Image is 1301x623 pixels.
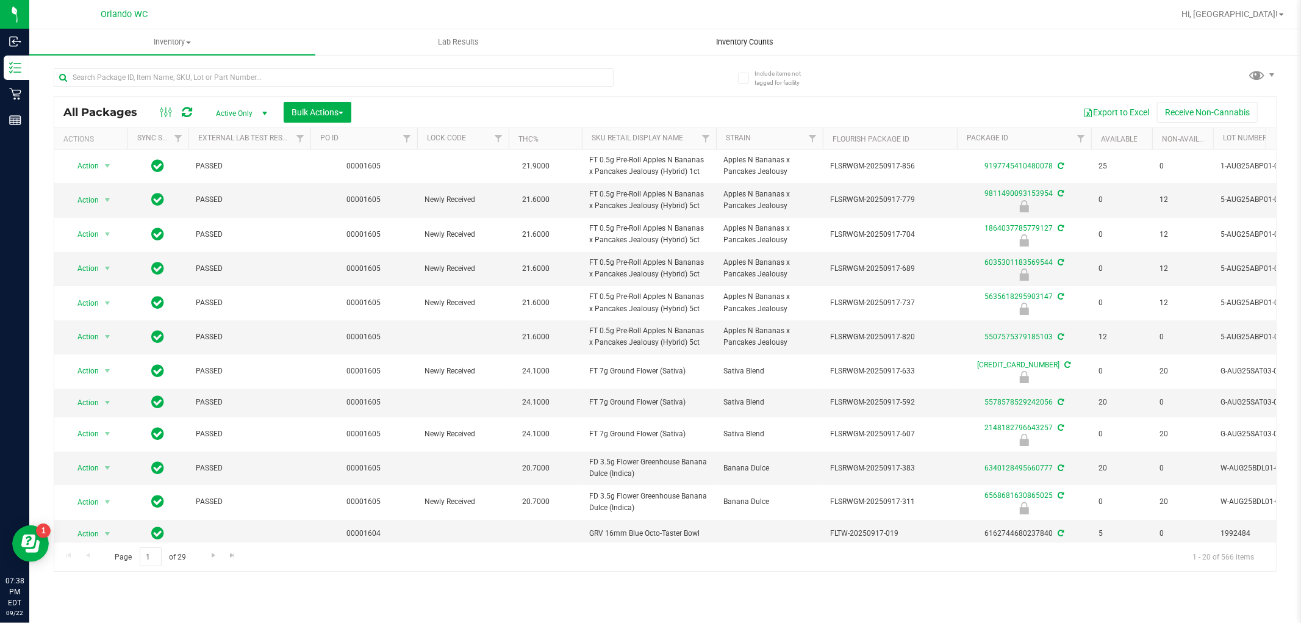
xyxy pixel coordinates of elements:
[1220,428,1297,440] span: G-AUG25SAT03-0911
[589,257,709,280] span: FT 0.5g Pre-Roll Apples N Bananas x Pancakes Jealousy (Hybrid) 5ct
[347,398,381,406] a: 00001605
[1056,529,1064,538] span: Sync from Compliance System
[152,362,165,380] span: In Sync
[425,496,501,508] span: Newly Received
[589,325,709,348] span: FT 0.5g Pre-Roll Apples N Bananas x Pancakes Jealousy (Hybrid) 5ct
[425,366,501,377] span: Newly Received
[290,128,310,149] a: Filter
[830,397,950,408] span: FLSRWGM-20250917-592
[66,295,99,312] span: Action
[830,160,950,172] span: FLSRWGM-20250917-856
[66,525,99,542] span: Action
[196,463,303,474] span: PASSED
[425,297,501,309] span: Newly Received
[1159,463,1206,474] span: 0
[104,547,196,566] span: Page of 29
[1159,160,1206,172] span: 0
[955,303,1093,315] div: Newly Received
[984,224,1053,232] a: 1864037785779127
[1099,263,1145,275] span: 0
[1220,397,1297,408] span: G-AUG25SAT03-0911
[100,394,115,411] span: select
[1056,423,1064,432] span: Sync from Compliance System
[1101,135,1138,143] a: Available
[1159,331,1206,343] span: 0
[196,194,303,206] span: PASSED
[347,430,381,438] a: 00001605
[518,135,539,143] a: THC%
[723,223,815,246] span: Apples N Bananas x Pancakes Jealousy
[1056,464,1064,472] span: Sync from Compliance System
[830,297,950,309] span: FLSRWGM-20250917-737
[723,257,815,280] span: Apples N Bananas x Pancakes Jealousy
[1220,463,1297,474] span: W-AUG25BDL01-0911
[152,328,165,345] span: In Sync
[66,459,99,477] span: Action
[152,525,165,542] span: In Sync
[1099,528,1145,539] span: 5
[320,134,339,142] a: PO ID
[100,157,115,175] span: select
[1220,297,1297,309] span: 5-AUG25ABP01-0911
[723,189,815,212] span: Apples N Bananas x Pancakes Jealousy
[489,128,509,149] a: Filter
[803,128,823,149] a: Filter
[1220,528,1297,539] span: 1992484
[1220,194,1297,206] span: 5-AUG25ABP01-0911
[1220,496,1297,508] span: W-AUG25BDL01-0911
[589,428,709,440] span: FT 7g Ground Flower (Sativa)
[1159,229,1206,240] span: 12
[1099,428,1145,440] span: 0
[100,192,115,209] span: select
[830,366,950,377] span: FLSRWGM-20250917-633
[830,463,950,474] span: FLSRWGM-20250917-383
[516,191,556,209] span: 21.6000
[5,575,24,608] p: 07:38 PM EDT
[984,292,1053,301] a: 5635618295903147
[516,362,556,380] span: 24.1000
[9,62,21,74] inline-svg: Inventory
[516,394,556,411] span: 24.1000
[347,195,381,204] a: 00001605
[347,298,381,307] a: 00001605
[1159,528,1206,539] span: 0
[984,333,1053,341] a: 5507575379185103
[589,456,709,480] span: FD 3.5g Flower Greenhouse Banana Dulce (Indica)
[723,366,815,377] span: Sativa Blend
[152,157,165,175] span: In Sync
[152,294,165,311] span: In Sync
[1056,224,1064,232] span: Sync from Compliance System
[955,268,1093,281] div: Newly Received
[589,154,709,178] span: FT 0.5g Pre-Roll Apples N Bananas x Pancakes Jealousy (Hybrid) 1ct
[1056,292,1064,301] span: Sync from Compliance System
[984,423,1053,432] a: 2148182796643257
[1099,229,1145,240] span: 0
[224,547,242,564] a: Go to the last page
[984,258,1053,267] a: 6035301183569544
[589,223,709,246] span: FT 0.5g Pre-Roll Apples N Bananas x Pancakes Jealousy (Hybrid) 5ct
[100,525,115,542] span: select
[427,134,466,142] a: Lock Code
[100,328,115,345] span: select
[830,229,950,240] span: FLSRWGM-20250917-704
[66,394,99,411] span: Action
[723,325,815,348] span: Apples N Bananas x Pancakes Jealousy
[700,37,790,48] span: Inventory Counts
[347,162,381,170] a: 00001605
[696,128,716,149] a: Filter
[1075,102,1157,123] button: Export to Excel
[100,260,115,277] span: select
[9,114,21,126] inline-svg: Reports
[984,398,1053,406] a: 5578578529242056
[29,29,315,55] a: Inventory
[140,547,162,566] input: 1
[984,491,1053,500] a: 6568681630865025
[723,496,815,508] span: Banana Dulce
[723,463,815,474] span: Banana Dulce
[100,226,115,243] span: select
[1159,194,1206,206] span: 12
[152,260,165,277] span: In Sync
[1056,333,1064,341] span: Sync from Compliance System
[152,425,165,442] span: In Sync
[1181,9,1278,19] span: Hi, [GEOGRAPHIC_DATA]!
